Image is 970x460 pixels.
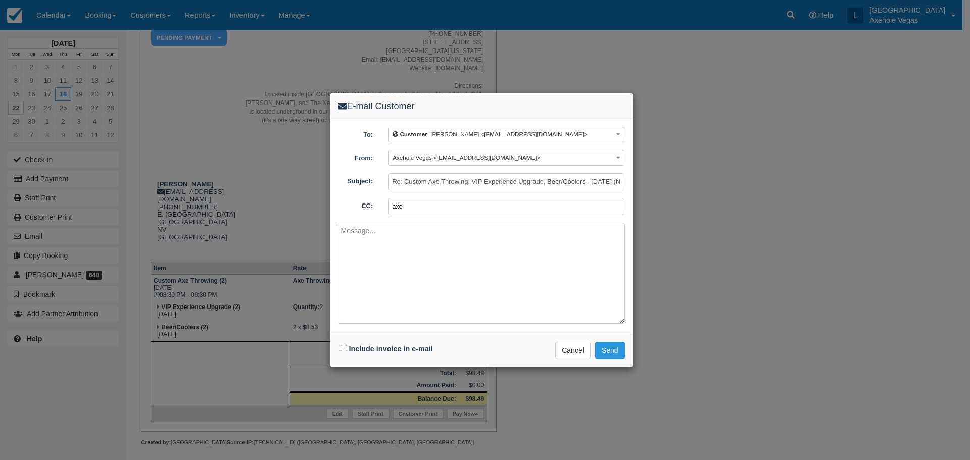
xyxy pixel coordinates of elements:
button: Axehole Vegas <[EMAIL_ADDRESS][DOMAIN_NAME]> [388,150,624,166]
label: To: [330,127,381,140]
h4: E-mail Customer [338,101,625,112]
label: Include invoice in e-mail [349,345,433,353]
label: CC: [330,198,381,211]
b: Customer [400,131,427,137]
label: Subject: [330,173,381,186]
button: Cancel [555,342,591,359]
span: : [PERSON_NAME] <[EMAIL_ADDRESS][DOMAIN_NAME]> [393,131,587,137]
label: From: [330,150,381,163]
span: Axehole Vegas <[EMAIL_ADDRESS][DOMAIN_NAME]> [393,154,540,161]
button: Send [595,342,625,359]
button: Customer: [PERSON_NAME] <[EMAIL_ADDRESS][DOMAIN_NAME]> [388,127,624,142]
